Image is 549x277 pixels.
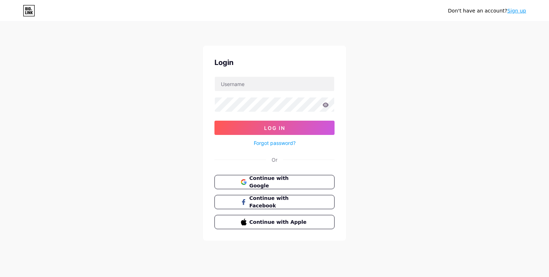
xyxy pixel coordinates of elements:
[249,218,308,226] span: Continue with Apple
[507,8,526,14] a: Sign up
[214,195,335,209] button: Continue with Facebook
[249,175,308,190] span: Continue with Google
[249,195,308,210] span: Continue with Facebook
[214,57,335,68] div: Login
[214,215,335,229] button: Continue with Apple
[214,121,335,135] button: Log In
[272,156,277,163] div: Or
[215,77,334,91] input: Username
[214,175,335,189] button: Continue with Google
[448,7,526,15] div: Don't have an account?
[264,125,285,131] span: Log In
[254,139,296,147] a: Forgot password?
